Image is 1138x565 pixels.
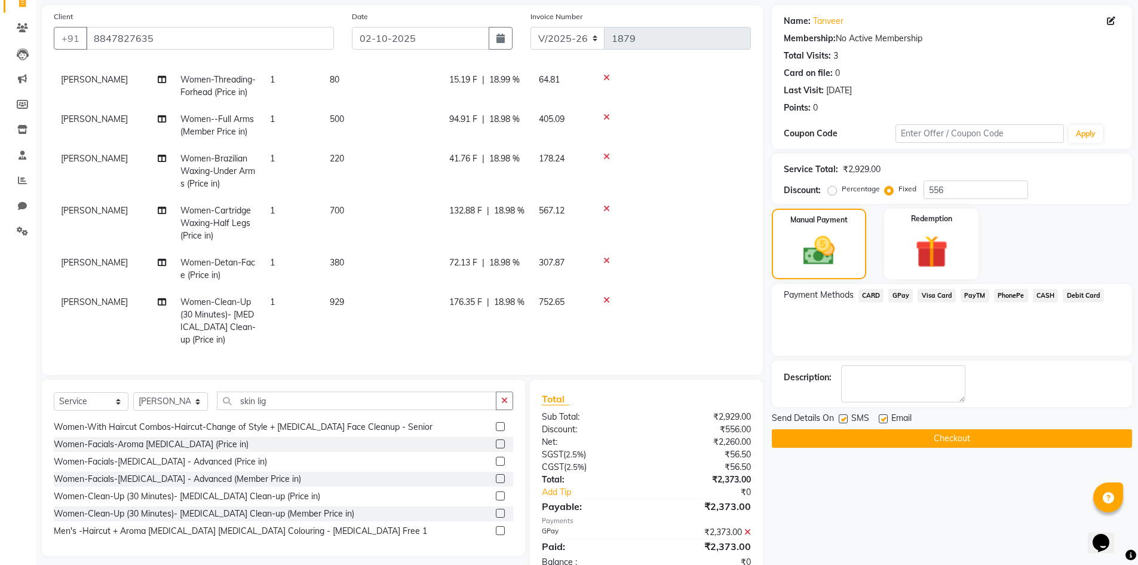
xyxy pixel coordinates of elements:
[918,289,956,303] span: Visa Card
[180,114,254,137] span: Women--Full Arms (Member Price in)
[539,205,565,216] span: 567.12
[891,412,912,427] span: Email
[665,486,760,499] div: ₹0
[489,152,520,165] span: 18.98 %
[533,436,646,448] div: Net:
[539,257,565,268] span: 307.87
[489,256,520,269] span: 18.98 %
[851,412,869,427] span: SMS
[646,423,760,436] div: ₹556.00
[449,296,482,309] span: 176.35 F
[843,163,881,176] div: ₹2,929.00
[61,205,128,216] span: [PERSON_NAME]
[790,215,848,225] label: Manual Payment
[826,84,852,97] div: [DATE]
[566,450,584,459] span: 2.5%
[542,393,569,405] span: Total
[646,411,760,423] div: ₹2,929.00
[54,490,320,503] div: Women-Clean-Up (30 Minutes)- [MEDICAL_DATA] Clean-up (Price in)
[858,289,884,303] span: CARD
[646,461,760,474] div: ₹56.50
[784,32,1120,45] div: No Active Membership
[539,114,565,124] span: 405.09
[533,411,646,423] div: Sub Total:
[784,67,833,80] div: Card on file:
[533,526,646,539] div: GPay
[54,11,73,22] label: Client
[54,27,87,50] button: +91
[539,153,565,164] span: 178.24
[835,67,840,80] div: 0
[542,462,564,472] span: CGST
[784,163,838,176] div: Service Total:
[330,153,344,164] span: 220
[646,526,760,539] div: ₹2,373.00
[330,205,344,216] span: 700
[330,257,344,268] span: 380
[482,152,484,165] span: |
[494,204,524,217] span: 18.98 %
[352,11,368,22] label: Date
[270,205,275,216] span: 1
[566,462,584,472] span: 2.5%
[646,539,760,554] div: ₹2,373.00
[54,508,354,520] div: Women-Clean-Up (30 Minutes)- [MEDICAL_DATA] Clean-up (Member Price in)
[489,113,520,126] span: 18.98 %
[54,473,301,485] div: Women-Facials-[MEDICAL_DATA] - Advanced (Member Price in)
[449,74,477,86] span: 15.19 F
[994,289,1028,303] span: PhonePe
[180,153,255,189] span: Women-Brazilian Waxing-Under Arms (Price in)
[784,15,811,28] div: Name:
[533,499,646,514] div: Payable:
[1069,125,1103,143] button: Apply
[217,392,496,410] input: Search or Scan
[61,153,128,164] span: [PERSON_NAME]
[482,74,484,86] span: |
[905,231,958,272] img: _gift.svg
[61,74,128,85] span: [PERSON_NAME]
[61,297,128,307] span: [PERSON_NAME]
[530,11,582,22] label: Invoice Number
[54,456,267,468] div: Women-Facials-[MEDICAL_DATA] - Advanced (Price in)
[449,204,482,217] span: 132.88 F
[833,50,838,62] div: 3
[533,474,646,486] div: Total:
[482,256,484,269] span: |
[784,50,831,62] div: Total Visits:
[54,525,427,537] div: Men's -Haircut + Aroma [MEDICAL_DATA] [MEDICAL_DATA] Colouring - [MEDICAL_DATA] Free 1
[539,297,565,307] span: 752.65
[542,449,563,460] span: SGST
[54,421,432,433] div: Women-With Haircut Combos-Haircut-Change of Style + [MEDICAL_DATA] Face Cleanup - Senior
[772,412,834,427] span: Send Details On
[793,233,845,269] img: _cash.svg
[270,153,275,164] span: 1
[911,213,952,224] label: Redemption
[180,257,255,280] span: Women-Detan-Face (Price in)
[449,256,477,269] span: 72.13 F
[533,423,646,436] div: Discount:
[533,461,646,474] div: ( )
[330,74,339,85] span: 80
[487,204,489,217] span: |
[330,297,344,307] span: 929
[784,289,854,301] span: Payment Methods
[449,113,477,126] span: 94.91 F
[961,289,989,303] span: PayTM
[54,438,249,451] div: Women-Facials-Aroma [MEDICAL_DATA] (Price in)
[784,371,832,384] div: Description:
[888,289,913,303] span: GPay
[813,102,818,114] div: 0
[533,448,646,461] div: ( )
[270,74,275,85] span: 1
[1088,517,1126,553] iframe: chat widget
[61,114,128,124] span: [PERSON_NAME]
[646,474,760,486] div: ₹2,373.00
[86,27,334,50] input: Search by Name/Mobile/Email/Code
[270,114,275,124] span: 1
[784,184,821,197] div: Discount:
[646,499,760,514] div: ₹2,373.00
[813,15,843,28] a: Tanveer
[180,74,256,97] span: Women-Threading-Forhead (Price in)
[646,448,760,461] div: ₹56.50
[180,297,256,345] span: Women-Clean-Up (30 Minutes)- [MEDICAL_DATA] Clean-up (Price in)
